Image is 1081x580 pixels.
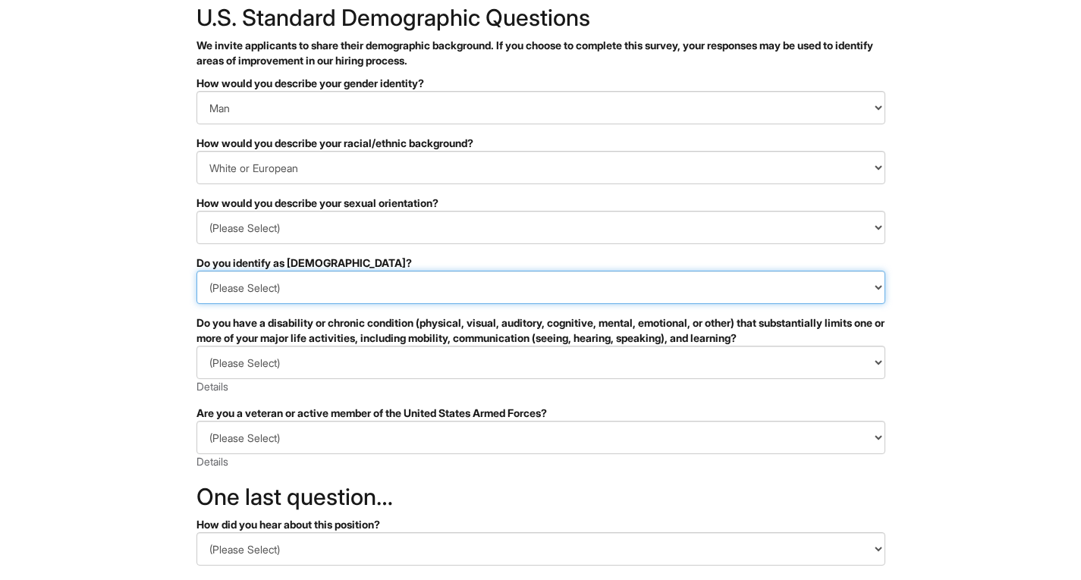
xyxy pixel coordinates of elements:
[196,484,885,509] h2: One last question…
[196,91,885,124] select: How would you describe your gender identity?
[196,151,885,184] select: How would you describe your racial/ethnic background?
[196,455,228,468] a: Details
[196,271,885,304] select: Do you identify as transgender?
[196,380,228,393] a: Details
[196,5,885,30] h2: U.S. Standard Demographic Questions
[196,315,885,346] div: Do you have a disability or chronic condition (physical, visual, auditory, cognitive, mental, emo...
[196,256,885,271] div: Do you identify as [DEMOGRAPHIC_DATA]?
[196,211,885,244] select: How would you describe your sexual orientation?
[196,136,885,151] div: How would you describe your racial/ethnic background?
[196,346,885,379] select: Do you have a disability or chronic condition (physical, visual, auditory, cognitive, mental, emo...
[196,532,885,566] select: How did you hear about this position?
[196,517,885,532] div: How did you hear about this position?
[196,38,885,68] p: We invite applicants to share their demographic background. If you choose to complete this survey...
[196,196,885,211] div: How would you describe your sexual orientation?
[196,76,885,91] div: How would you describe your gender identity?
[196,421,885,454] select: Are you a veteran or active member of the United States Armed Forces?
[196,406,885,421] div: Are you a veteran or active member of the United States Armed Forces?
